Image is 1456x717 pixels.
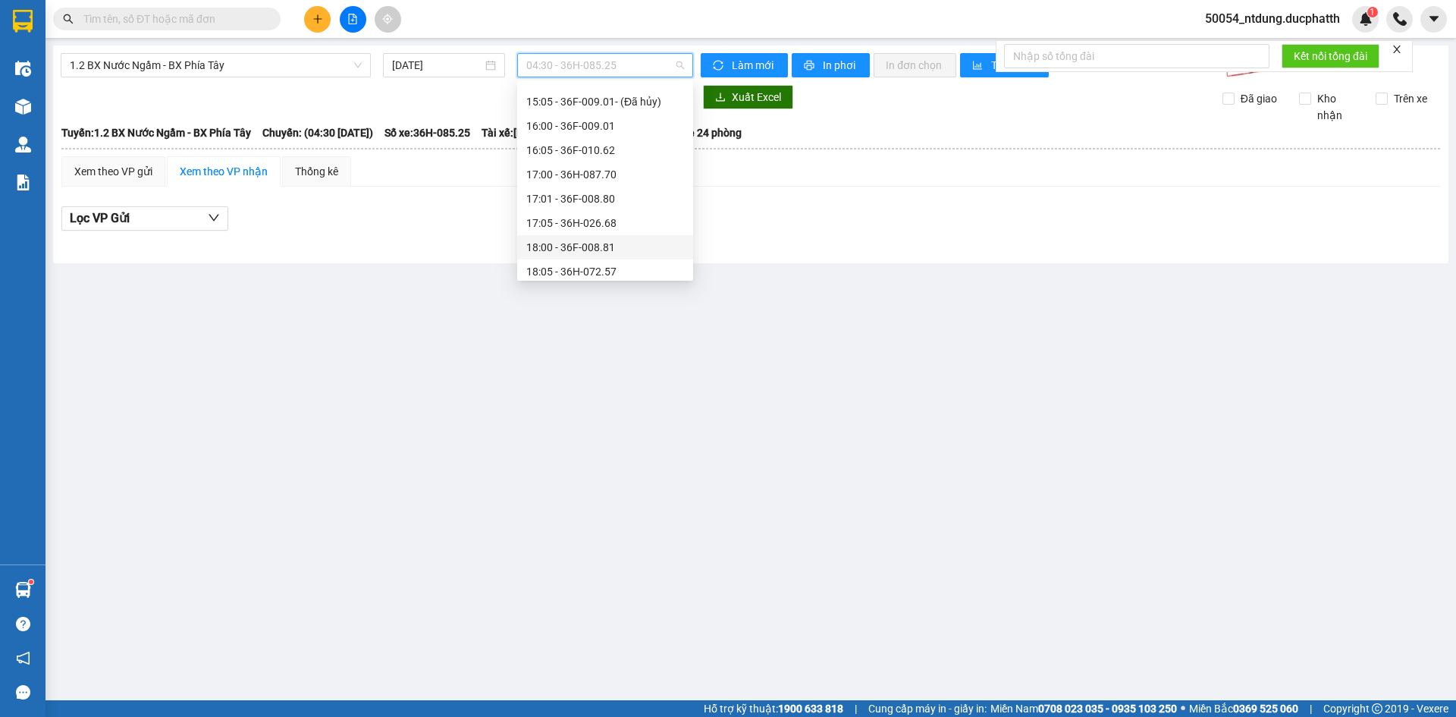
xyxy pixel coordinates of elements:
div: Thống kê [295,163,338,180]
span: Lọc VP Gửi [70,209,130,228]
span: Đã giao [1235,90,1283,107]
img: warehouse-icon [15,582,31,598]
span: Miền Bắc [1189,700,1298,717]
img: icon-new-feature [1359,12,1373,26]
span: file-add [347,14,358,24]
img: logo-vxr [13,10,33,33]
button: aim [375,6,401,33]
button: In đơn chọn [874,53,956,77]
span: | [1310,700,1312,717]
span: caret-down [1427,12,1441,26]
span: bar-chart [972,60,985,72]
img: phone-icon [1393,12,1407,26]
img: warehouse-icon [15,61,31,77]
span: Miền Nam [990,700,1177,717]
button: downloadXuất Excel [703,85,793,109]
span: Số xe: 36H-085.25 [384,124,470,141]
button: plus [304,6,331,33]
span: printer [804,60,817,72]
div: 17:00 - 36H-087.70 [526,166,684,183]
span: plus [312,14,323,24]
span: 1.2 BX Nước Ngầm - BX Phía Tây [70,54,362,77]
input: 12/09/2025 [392,57,482,74]
div: 16:00 - 36F-009.01 [526,118,684,134]
span: 1 [1370,7,1375,17]
sup: 1 [1367,7,1378,17]
button: syncLàm mới [701,53,788,77]
button: Lọc VP Gửi [61,206,228,231]
span: Chuyến: (04:30 [DATE]) [262,124,373,141]
span: copyright [1372,703,1382,714]
span: down [208,212,220,224]
span: message [16,685,30,700]
strong: 1900 633 818 [778,703,843,715]
div: 18:00 - 36F-008.81 [526,239,684,256]
img: warehouse-icon [15,137,31,153]
span: question-circle [16,617,30,631]
input: Tìm tên, số ĐT hoặc mã đơn [83,11,262,27]
span: notification [16,651,30,665]
span: Kho nhận [1311,90,1364,124]
div: Xem theo VP nhận [180,163,268,180]
div: 17:01 - 36F-008.80 [526,190,684,207]
span: sync [713,60,726,72]
span: Tài xế: [PERSON_NAME] [482,124,595,141]
span: 04:30 - 36H-085.25 [526,54,684,77]
div: 15:05 - 36F-009.01 - (Đã hủy) [526,93,684,110]
img: solution-icon [15,175,31,190]
button: bar-chartThống kê [960,53,1049,77]
button: printerIn phơi [792,53,870,77]
span: 50054_ntdung.ducphatth [1193,9,1352,28]
span: In phơi [823,57,858,74]
sup: 1 [29,580,33,584]
span: aim [382,14,393,24]
span: Trên xe [1388,90,1433,107]
button: Kết nối tổng đài [1282,44,1379,68]
span: search [63,14,74,24]
span: Kết nối tổng đài [1294,48,1367,64]
div: 17:05 - 36H-026.68 [526,215,684,231]
span: ⚪️ [1181,706,1185,712]
strong: 0369 525 060 [1233,703,1298,715]
span: Làm mới [732,57,776,74]
button: caret-down [1420,6,1447,33]
span: Hỗ trợ kỹ thuật: [704,700,843,717]
button: file-add [340,6,366,33]
input: Nhập số tổng đài [1004,44,1269,68]
strong: 0708 023 035 - 0935 103 250 [1038,703,1177,715]
span: close [1392,44,1402,55]
b: Tuyến: 1.2 BX Nước Ngầm - BX Phía Tây [61,127,251,139]
span: Cung cấp máy in - giấy in: [868,700,987,717]
div: 18:05 - 36H-072.57 [526,263,684,280]
div: Xem theo VP gửi [74,163,152,180]
div: 16:05 - 36F-010.62 [526,142,684,159]
span: | [855,700,857,717]
img: warehouse-icon [15,99,31,115]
